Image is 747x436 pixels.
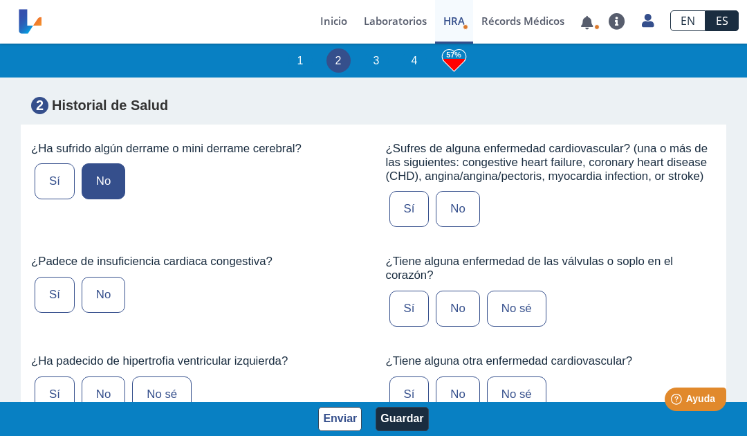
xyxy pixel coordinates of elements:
label: ¿Tiene alguna enfermedad de las válvulas o soplo en el corazón? [386,255,717,282]
label: No sé [487,376,546,412]
label: ¿Ha padecido de hipertrofia ventricular izquierda? [31,354,362,368]
label: Sí [389,376,430,412]
button: Guardar [376,407,428,431]
iframe: Help widget launcher [624,382,732,421]
label: Sí [389,191,430,227]
button: Enviar [318,407,362,431]
label: ¿Sufres de alguna enfermedad cardiovascular? (una o más de las siguientes: congestive heart failu... [386,142,717,183]
span: HRA [443,14,465,28]
h3: 57% [442,46,466,64]
label: ¿Tiene alguna otra enfermedad cardiovascular? [386,354,717,368]
label: No sé [132,376,192,412]
a: EN [670,10,705,31]
label: No sé [487,291,546,327]
label: No [436,191,479,227]
li: 2 [326,48,351,73]
label: ¿Padece de insuficiencia cardiaca congestiva? [31,255,362,269]
label: Sí [35,277,75,313]
label: Sí [389,291,430,327]
li: 3 [365,48,389,73]
a: ES [705,10,739,31]
label: No [82,277,125,313]
label: ¿Ha sufrido algún derrame o mini derrame cerebral? [31,142,362,156]
strong: Historial de Salud [52,98,168,113]
span: 2 [31,97,48,114]
li: 1 [288,48,313,73]
label: Sí [35,163,75,199]
li: 4 [403,48,427,73]
label: No [82,163,125,199]
label: No [436,376,479,412]
label: Sí [35,376,75,412]
label: No [82,376,125,412]
label: No [436,291,479,327]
